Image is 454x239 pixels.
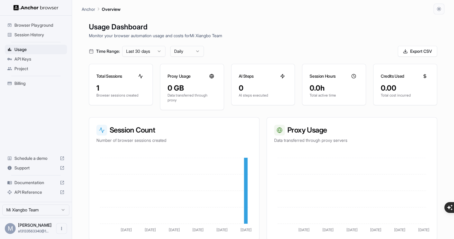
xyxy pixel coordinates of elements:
tspan: [DATE] [370,228,381,232]
tspan: [DATE] [347,228,358,232]
p: Total cost incurred [381,93,430,98]
span: Support [14,165,57,171]
div: Usage [5,45,67,54]
button: Export CSV [398,46,437,57]
div: 0.00 [381,83,430,93]
div: 0.0h [310,83,359,93]
p: Anchor [82,6,95,12]
tspan: [DATE] [121,228,132,232]
div: Support [5,163,67,173]
p: Overview [102,6,120,12]
tspan: [DATE] [216,228,228,232]
p: Browser sessions created [96,93,145,98]
tspan: [DATE] [169,228,180,232]
h3: Credits Used [381,73,404,79]
div: 0 GB [168,83,216,93]
span: Project [14,66,65,72]
div: M [5,223,16,234]
p: Total active time [310,93,359,98]
span: Billing [14,80,65,86]
div: API Reference [5,187,67,197]
span: Browser Playground [14,22,65,28]
div: 0 [239,83,288,93]
tspan: [DATE] [298,228,310,232]
span: Mi Xiangbo [18,223,52,228]
div: Project [5,64,67,73]
tspan: [DATE] [192,228,204,232]
p: Data transferred through proxy servers [274,137,430,143]
tspan: [DATE] [322,228,334,232]
div: Browser Playground [5,20,67,30]
span: API Reference [14,189,57,195]
span: a13133563340@163.com [18,229,49,233]
nav: breadcrumb [82,6,120,12]
div: Billing [5,79,67,88]
h1: Usage Dashboard [89,22,437,32]
h3: AI Steps [239,73,254,79]
tspan: [DATE] [241,228,252,232]
tspan: [DATE] [418,228,429,232]
div: Schedule a demo [5,154,67,163]
img: Anchor Logo [14,5,59,10]
h3: Session Count [96,125,252,136]
div: API Keys [5,54,67,64]
div: 1 [96,83,145,93]
span: Session History [14,32,65,38]
tspan: [DATE] [145,228,156,232]
h3: Proxy Usage [168,73,191,79]
span: API Keys [14,56,65,62]
span: Schedule a demo [14,155,57,161]
button: Open menu [56,223,67,234]
h3: Total Sessions [96,73,122,79]
span: Time Range: [96,48,120,54]
span: Usage [14,46,65,52]
p: Data transferred through proxy [168,93,216,103]
h3: Proxy Usage [274,125,430,136]
p: AI steps executed [239,93,288,98]
p: Monitor your browser automation usage and costs for Mi Xiangbo Team [89,32,437,39]
span: Documentation [14,180,57,186]
p: Number of browser sessions created [96,137,252,143]
h3: Session Hours [310,73,335,79]
div: Session History [5,30,67,40]
tspan: [DATE] [394,228,405,232]
div: Documentation [5,178,67,187]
